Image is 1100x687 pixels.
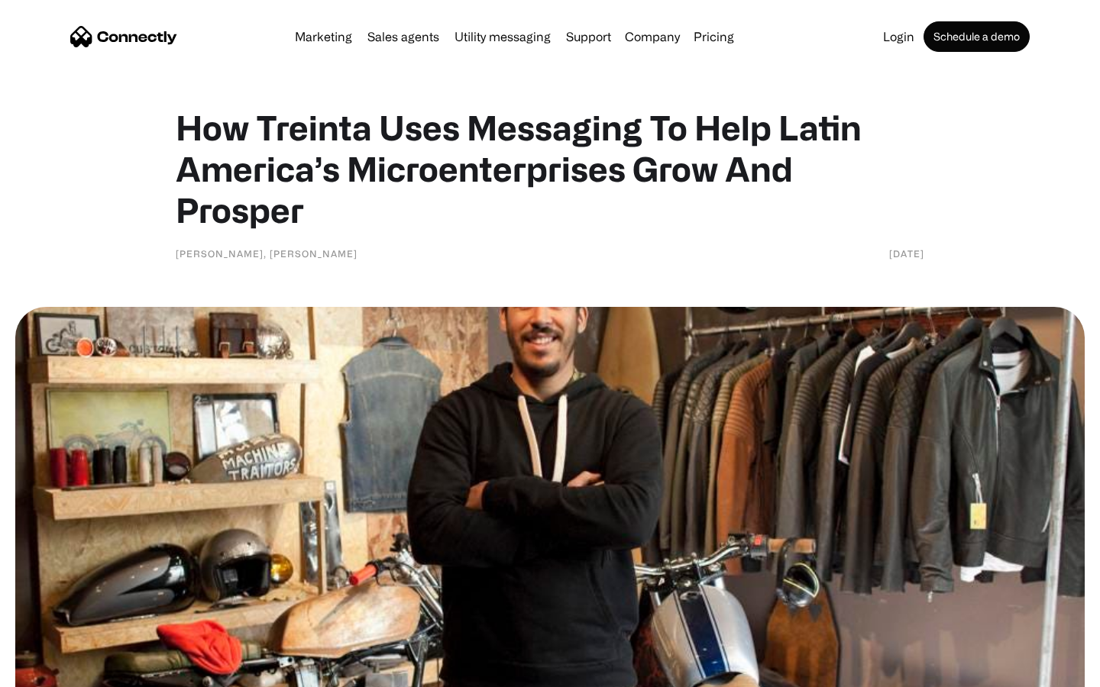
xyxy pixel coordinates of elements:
div: [DATE] [889,246,924,261]
div: Company [625,26,680,47]
a: Schedule a demo [924,21,1030,52]
a: Marketing [289,31,358,43]
ul: Language list [31,660,92,682]
a: Login [877,31,920,43]
div: [PERSON_NAME], [PERSON_NAME] [176,246,357,261]
aside: Language selected: English [15,660,92,682]
a: Utility messaging [448,31,557,43]
a: Sales agents [361,31,445,43]
h1: How Treinta Uses Messaging To Help Latin America’s Microenterprises Grow And Prosper [176,107,924,231]
a: Pricing [687,31,740,43]
a: Support [560,31,617,43]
